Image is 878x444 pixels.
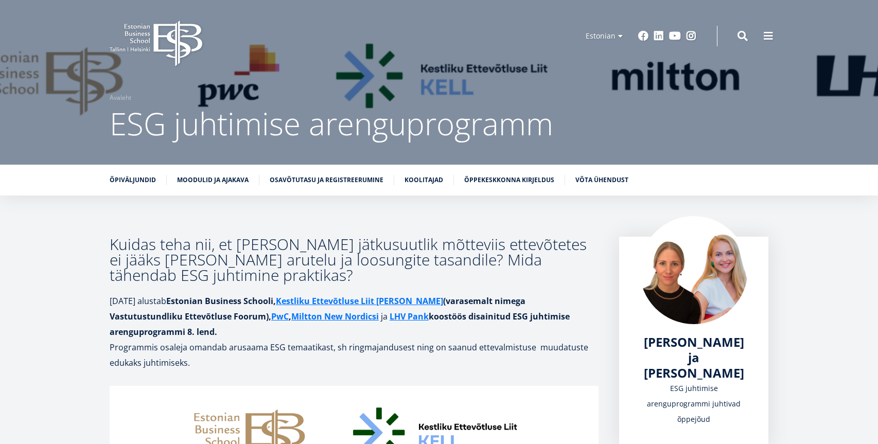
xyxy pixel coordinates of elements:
[686,31,696,41] a: Instagram
[110,340,599,370] p: Programmis osaleja omandab arusaama ESG temaatikast, sh ringmajandusest ning on saanud ettevalmis...
[390,309,429,324] a: LHV Pank
[464,175,554,185] a: Õppekeskkonna kirjeldus
[644,333,744,381] span: [PERSON_NAME] ja [PERSON_NAME]
[110,293,599,340] p: [DATE] alustab ja
[270,175,383,185] a: Osavõtutasu ja registreerumine
[177,175,249,185] a: Moodulid ja ajakava
[269,311,381,322] strong: , ,
[640,334,748,381] a: [PERSON_NAME] ja [PERSON_NAME]
[654,31,664,41] a: Linkedin
[640,381,748,427] div: ESG juhtimise arenguprogrammi juhtivad õppejõud
[110,102,553,145] span: ESG juhtimise arenguprogramm
[669,31,681,41] a: Youtube
[640,216,748,324] img: Kristiina Esop ja Merili Vares foto
[110,175,156,185] a: Õpiväljundid
[405,175,443,185] a: Koolitajad
[110,295,525,322] strong: Estonian Business Schooli, (varasemalt nimega Vastutustundliku Ettevõtluse Foorum)
[271,309,289,324] a: PwC
[110,93,131,103] a: Avaleht
[110,237,599,283] h3: Kuidas teha nii, et [PERSON_NAME] jätkusuutlik mõtteviis ettevõtetes ei jääks [PERSON_NAME] arute...
[276,293,443,309] a: Kestliku Ettevõtluse Liit [PERSON_NAME]
[575,175,628,185] a: Võta ühendust
[638,31,648,41] a: Facebook
[291,309,379,324] a: Miltton New Nordicsi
